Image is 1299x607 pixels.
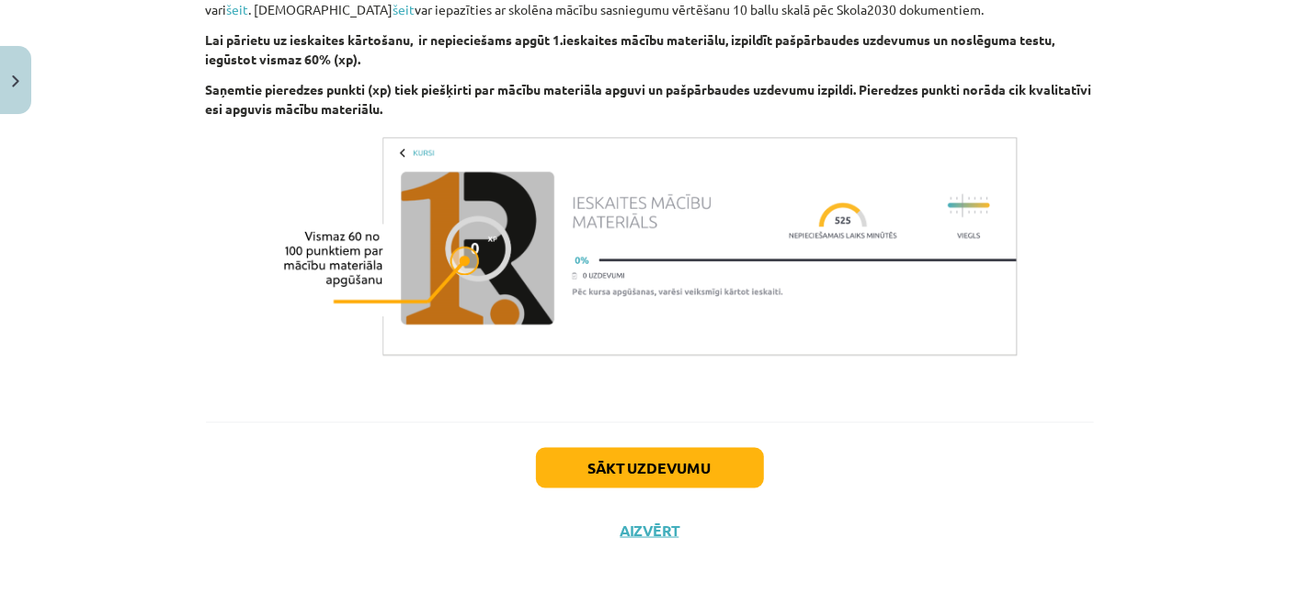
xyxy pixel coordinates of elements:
b: Saņemtie pieredzes punkti (xp) tiek piešķirti par mācību materiāla apguvi un pašpārbaudes uzdevum... [206,81,1092,117]
b: Lai pārietu uz ieskaites kārtošanu, ir nepieciešams apgūt 1.ieskaites mācību materiālu, izpildīt ... [206,31,1055,67]
a: šeit [227,1,249,17]
a: šeit [393,1,416,17]
img: icon-close-lesson-0947bae3869378f0d4975bcd49f059093ad1ed9edebbc8119c70593378902aed.svg [12,75,19,87]
button: Aizvērt [615,521,685,540]
button: Sākt uzdevumu [536,448,764,488]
